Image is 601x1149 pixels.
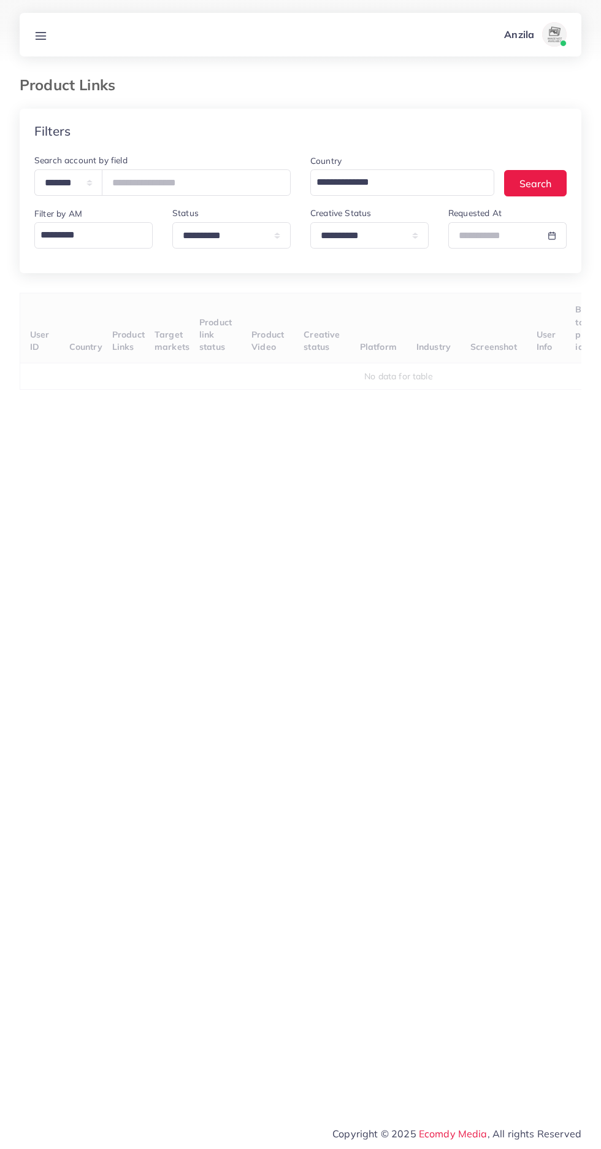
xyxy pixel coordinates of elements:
[34,154,128,166] label: Search account by field
[36,225,145,246] input: Search for option
[504,27,534,42] p: Anzila
[172,207,199,219] label: Status
[497,22,572,47] a: Anzilaavatar
[419,1128,488,1140] a: Ecomdy Media
[504,170,567,196] button: Search
[310,155,342,167] label: Country
[332,1126,581,1141] span: Copyright © 2025
[34,222,153,249] div: Search for option
[310,169,494,196] div: Search for option
[448,207,502,219] label: Requested At
[310,207,371,219] label: Creative Status
[488,1126,581,1141] span: , All rights Reserved
[312,172,478,193] input: Search for option
[542,22,567,47] img: avatar
[34,123,71,139] h4: Filters
[34,207,82,220] label: Filter by AM
[20,76,125,94] h3: Product Links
